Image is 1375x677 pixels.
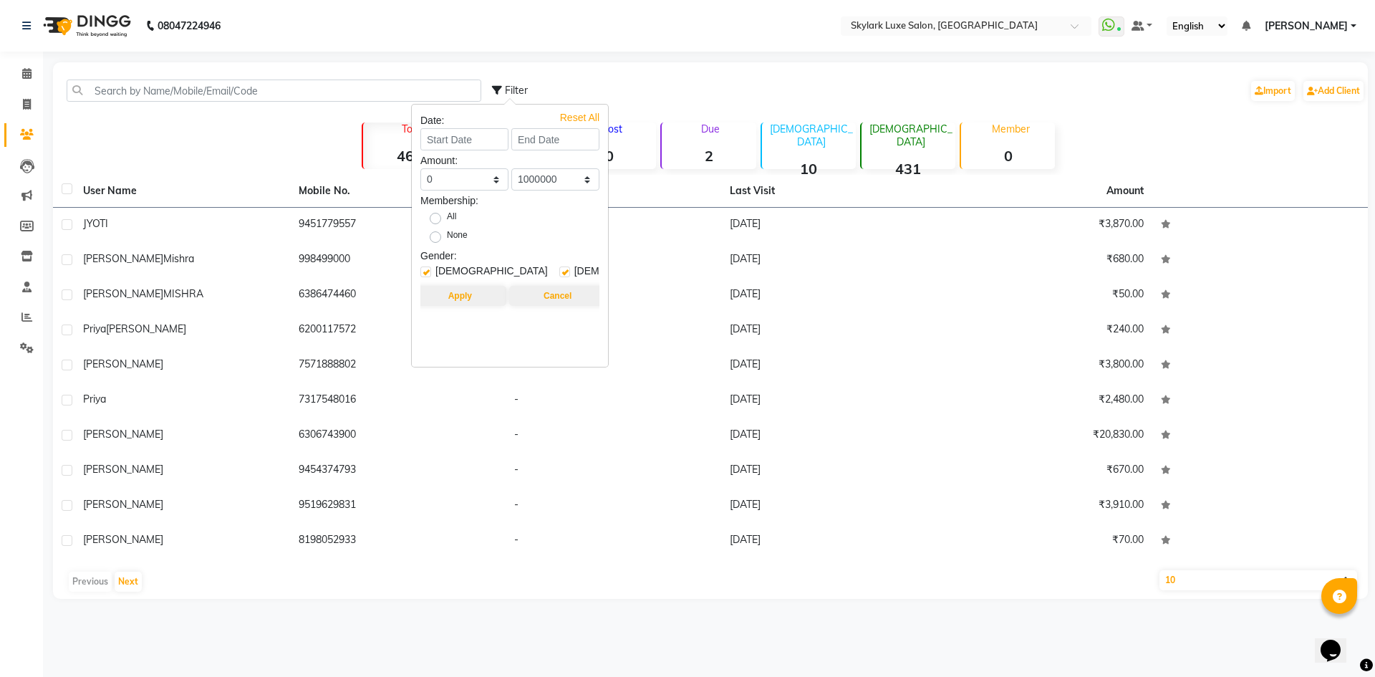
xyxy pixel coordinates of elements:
span: [PERSON_NAME] [83,498,163,511]
button: Cancel [509,286,606,306]
p: Total [369,123,457,135]
td: 7317548016 [290,383,506,418]
strong: 0 [961,147,1055,165]
span: [DEMOGRAPHIC_DATA] [435,264,548,282]
button: Apply [414,286,506,306]
div: Membership: [420,193,599,208]
td: 9451779557 [290,208,506,243]
label: None [447,229,468,246]
td: 8198052933 [290,524,506,559]
td: ₹670.00 [937,453,1152,489]
div: Gender: [420,249,599,264]
td: - [506,453,721,489]
td: 7571888802 [290,348,506,383]
label: All [447,210,456,227]
span: [PERSON_NAME] [83,287,163,300]
th: Last Visit [721,175,937,208]
a: Add Client [1303,81,1364,101]
span: Priya [83,322,106,335]
div: Reset All [560,110,599,117]
span: [PERSON_NAME] [83,533,163,546]
strong: 2 [662,147,756,165]
td: - [506,524,721,559]
td: - [506,418,721,453]
button: Next [115,572,142,592]
td: ₹3,910.00 [937,489,1152,524]
span: [DEMOGRAPHIC_DATA] [574,264,687,282]
img: logo [37,6,135,46]
td: 6200117572 [290,313,506,348]
p: [DEMOGRAPHIC_DATA] [867,123,955,148]
span: [PERSON_NAME] [83,357,163,370]
input: End Date [511,128,599,150]
td: ₹3,870.00 [937,208,1152,243]
td: [DATE] [721,278,937,313]
td: [DATE] [721,348,937,383]
input: Search by Name/Mobile/Email/Code [67,80,481,102]
th: Email [506,175,721,208]
td: - [506,489,721,524]
b: 08047224946 [158,6,221,46]
td: [DATE] [721,418,937,453]
td: [DATE] [721,208,937,243]
td: ₹2,480.00 [937,383,1152,418]
th: Amount [1098,175,1152,207]
td: ₹50.00 [937,278,1152,313]
td: [DATE] [721,383,937,418]
td: ₹20,830.00 [937,418,1152,453]
td: [DATE] [721,453,937,489]
td: 998499000 [290,243,506,278]
td: ₹70.00 [937,524,1152,559]
div: Amount: [420,153,599,168]
td: - [506,383,721,418]
p: Due [665,123,756,135]
th: Mobile No. [290,175,506,208]
strong: 0 [562,147,656,165]
span: [PERSON_NAME] [83,252,163,265]
input: Start Date [420,128,508,150]
td: ₹3,800.00 [937,348,1152,383]
span: mishra [163,252,194,265]
td: 9519629831 [290,489,506,524]
td: - [506,243,721,278]
span: [PERSON_NAME] [1265,19,1348,34]
strong: 10 [762,160,856,178]
span: [PERSON_NAME] [83,428,163,441]
td: [DATE] [721,313,937,348]
span: [PERSON_NAME] [106,322,186,335]
strong: 462 [363,147,457,165]
div: Date: [420,113,599,128]
span: priya [83,393,106,405]
iframe: chat widget [1315,620,1361,663]
th: User Name [74,175,290,208]
strong: 431 [862,160,955,178]
td: ₹240.00 [937,313,1152,348]
td: - [506,278,721,313]
p: Lost [568,123,656,135]
a: Import [1251,81,1295,101]
td: 6306743900 [290,418,506,453]
td: - [506,208,721,243]
span: JYOTI [83,217,108,230]
p: Member [967,123,1055,135]
td: ₹680.00 [937,243,1152,278]
td: - [506,313,721,348]
span: MISHRA [163,287,203,300]
td: [DATE] [721,489,937,524]
td: - [506,348,721,383]
td: 6386474460 [290,278,506,313]
p: [DEMOGRAPHIC_DATA] [768,123,856,148]
td: [DATE] [721,243,937,278]
td: 9454374793 [290,453,506,489]
span: Filter [505,84,528,97]
td: [DATE] [721,524,937,559]
span: [PERSON_NAME] [83,463,163,476]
